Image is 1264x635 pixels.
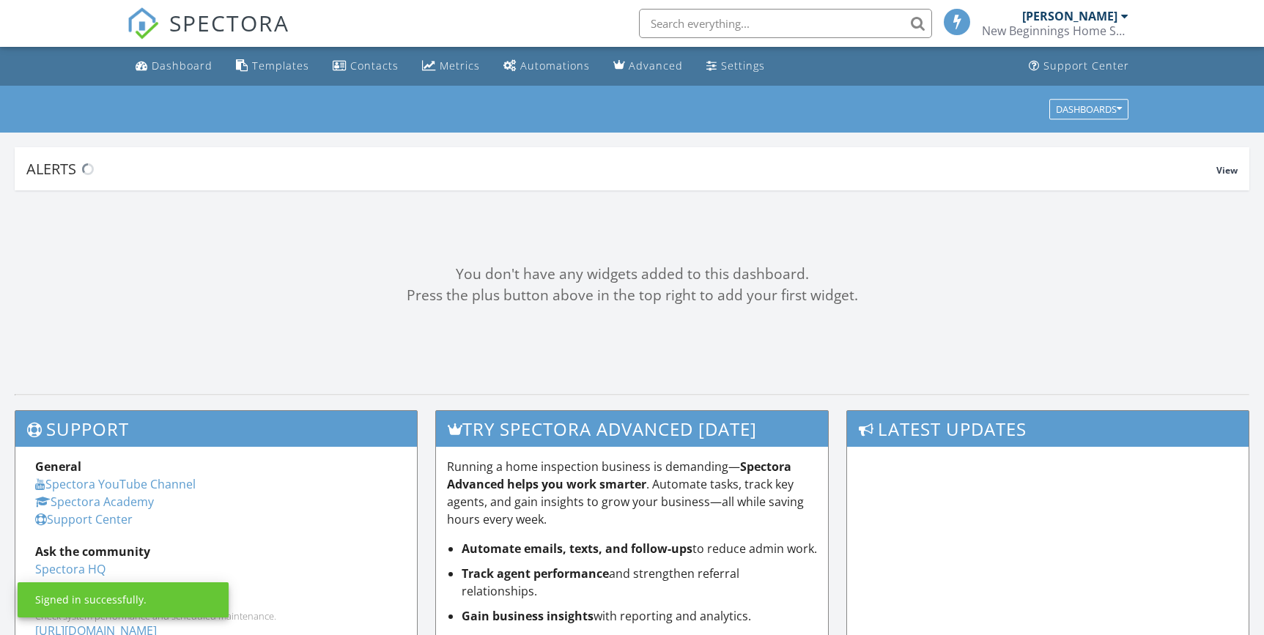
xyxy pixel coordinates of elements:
div: Contacts [350,59,399,73]
div: Ask the community [35,543,397,560]
div: [PERSON_NAME] [1022,9,1117,23]
a: Spectora Academy [35,494,154,510]
div: Dashboard [152,59,212,73]
strong: Automate emails, texts, and follow-ups [462,541,692,557]
div: Settings [721,59,765,73]
input: Search everything... [639,9,932,38]
p: Running a home inspection business is demanding— . Automate tasks, track key agents, and gain ins... [447,458,818,528]
span: View [1216,164,1238,177]
a: Spectora HQ [35,561,106,577]
a: SPECTORA [127,20,289,51]
div: Press the plus button above in the top right to add your first widget. [15,285,1249,306]
a: Spectora YouTube Channel [35,476,196,492]
li: and strengthen referral relationships. [462,565,818,600]
div: Dashboards [1056,104,1122,114]
strong: Track agent performance [462,565,609,582]
h3: Support [15,411,417,447]
strong: Spectora Advanced helps you work smarter [447,458,791,492]
a: Automations (Basic) [498,53,596,80]
button: Dashboards [1049,99,1128,119]
a: Metrics [416,53,486,80]
div: Alerts [26,159,1216,179]
a: Templates [230,53,315,80]
h3: Latest Updates [847,411,1249,447]
a: Support Center [35,511,133,527]
div: Advanced [629,59,683,73]
div: Metrics [440,59,480,73]
li: to reduce admin work. [462,540,818,557]
strong: Gain business insights [462,608,594,624]
div: You don't have any widgets added to this dashboard. [15,264,1249,285]
h3: Try spectora advanced [DATE] [436,411,829,447]
a: Advanced [607,53,689,80]
a: Settings [701,53,771,80]
span: SPECTORA [169,7,289,38]
div: Templates [252,59,309,73]
div: Support Center [1043,59,1129,73]
img: The Best Home Inspection Software - Spectora [127,7,159,40]
div: Signed in successfully. [35,593,147,607]
div: Check system performance and scheduled maintenance. [35,610,397,622]
strong: General [35,458,81,475]
a: Dashboard [130,53,218,80]
a: Contacts [327,53,404,80]
li: with reporting and analytics. [462,607,818,625]
div: New Beginnings Home Services, LLC [982,23,1128,38]
div: Automations [520,59,590,73]
a: Support Center [1023,53,1135,80]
